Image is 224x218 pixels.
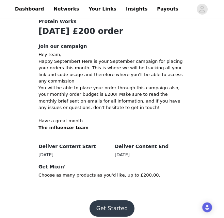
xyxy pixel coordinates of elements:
[115,151,186,158] div: [DATE]
[38,58,186,85] p: Happy September! Here is your September campaign for placing your orders this month. This is wher...
[38,18,77,25] span: Protein Works
[49,1,83,17] a: Networks
[199,4,205,15] div: avatar
[38,172,186,179] p: Choose as many products as you'd like, up to £200.00.
[38,125,89,130] strong: The influencer team
[38,143,109,150] h4: Deliver Content Start
[38,51,186,58] p: Hey team,
[38,25,186,37] h1: [DATE] £200 order
[11,1,48,17] a: Dashboard
[122,1,151,17] a: Insights
[90,200,135,217] button: Get Started
[115,143,186,150] h4: Deliver Content End
[202,202,212,212] div: Open Intercom Messenger
[84,1,121,17] a: Your Links
[38,43,186,50] h4: Join our campaign
[38,163,186,170] h4: Get Mixin'
[153,1,182,17] a: Payouts
[38,85,186,124] p: You will be able to place your order through this campaign also, your monthly order budget is £20...
[38,151,109,158] div: [DATE]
